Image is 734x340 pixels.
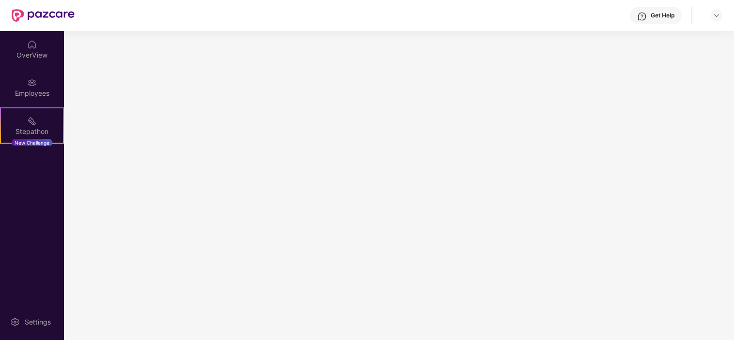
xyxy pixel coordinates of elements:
[22,317,54,327] div: Settings
[12,139,52,147] div: New Challenge
[713,12,720,19] img: svg+xml;base64,PHN2ZyBpZD0iRHJvcGRvd24tMzJ4MzIiIHhtbG5zPSJodHRwOi8vd3d3LnczLm9yZy8yMDAwL3N2ZyIgd2...
[12,9,75,22] img: New Pazcare Logo
[27,116,37,126] img: svg+xml;base64,PHN2ZyB4bWxucz0iaHR0cDovL3d3dy53My5vcmcvMjAwMC9zdmciIHdpZHRoPSIyMSIgaGVpZ2h0PSIyMC...
[637,12,647,21] img: svg+xml;base64,PHN2ZyBpZD0iSGVscC0zMngzMiIgeG1sbnM9Imh0dHA6Ly93d3cudzMub3JnLzIwMDAvc3ZnIiB3aWR0aD...
[27,78,37,88] img: svg+xml;base64,PHN2ZyBpZD0iRW1wbG95ZWVzIiB4bWxucz0iaHR0cDovL3d3dy53My5vcmcvMjAwMC9zdmciIHdpZHRoPS...
[1,127,63,136] div: Stepathon
[27,40,37,49] img: svg+xml;base64,PHN2ZyBpZD0iSG9tZSIgeG1sbnM9Imh0dHA6Ly93d3cudzMub3JnLzIwMDAvc3ZnIiB3aWR0aD0iMjAiIG...
[10,317,20,327] img: svg+xml;base64,PHN2ZyBpZD0iU2V0dGluZy0yMHgyMCIgeG1sbnM9Imh0dHA6Ly93d3cudzMub3JnLzIwMDAvc3ZnIiB3aW...
[651,12,674,19] div: Get Help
